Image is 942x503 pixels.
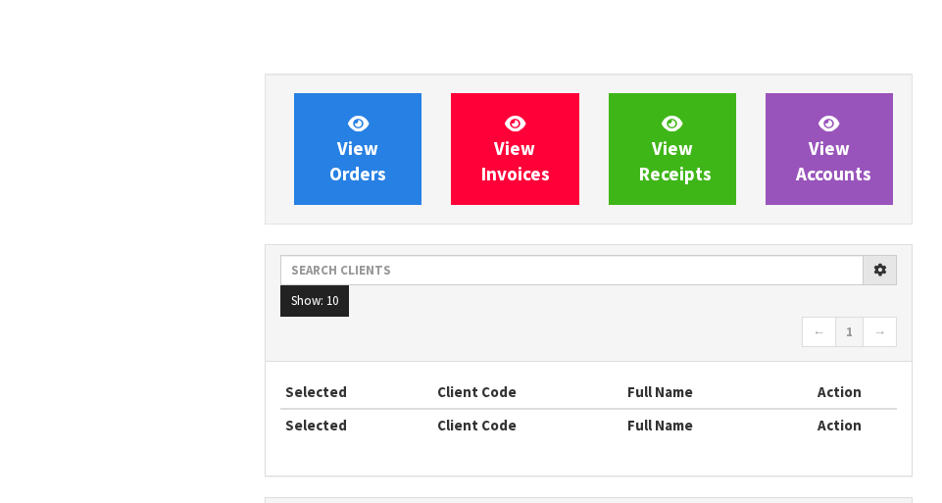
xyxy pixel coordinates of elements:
th: Selected [280,377,432,408]
a: ViewInvoices [451,93,578,205]
a: 1 [835,317,864,348]
a: ViewReceipts [609,93,736,205]
a: ViewAccounts [766,93,893,205]
th: Client Code [432,377,621,408]
th: Full Name [622,409,783,440]
th: Action [782,377,897,408]
a: ViewOrders [294,93,421,205]
th: Selected [280,409,432,440]
span: View Receipts [639,112,712,185]
th: Full Name [622,377,783,408]
th: Action [782,409,897,440]
span: View Invoices [481,112,550,185]
input: Search clients [280,255,864,285]
button: Show: 10 [280,285,349,317]
nav: Page navigation [280,317,897,351]
a: → [863,317,897,348]
span: View Orders [329,112,386,185]
th: Client Code [432,409,621,440]
span: View Accounts [796,112,871,185]
a: ← [802,317,836,348]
